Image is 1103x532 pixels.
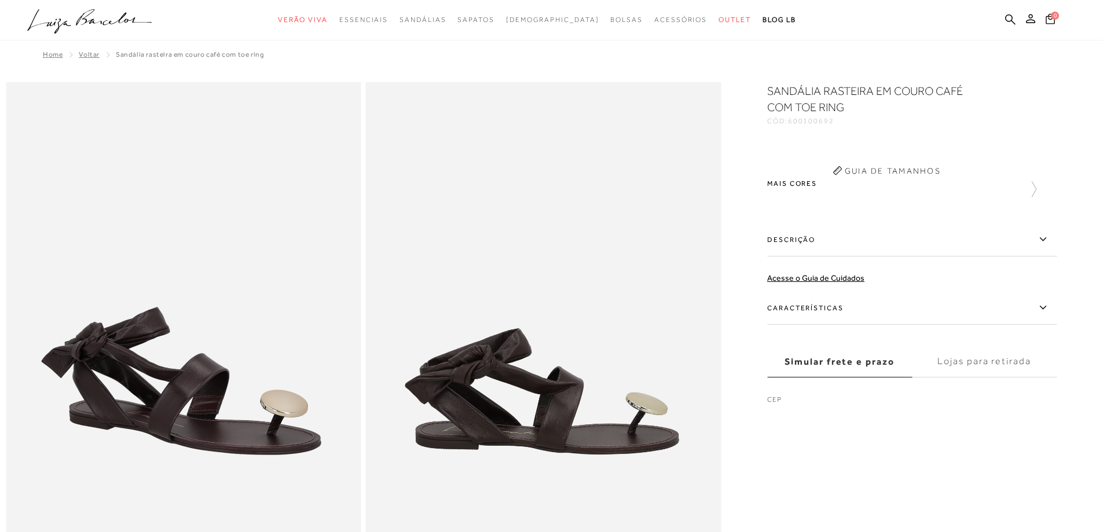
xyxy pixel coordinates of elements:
h1: SANDÁLIA RASTEIRA EM COURO CAFÉ COM TOE RING [767,83,984,115]
label: Descrição [767,223,1057,256]
span: [DEMOGRAPHIC_DATA] [506,16,599,24]
span: 600100692 [788,117,834,125]
a: noSubCategoriesText [278,9,328,31]
span: Mais cores [767,180,1057,187]
label: CEP [767,394,1057,410]
a: Voltar [79,50,100,58]
span: SANDÁLIA RASTEIRA EM COURO CAFÉ COM TOE RING [116,50,264,58]
button: Guia de Tamanhos [829,162,944,180]
button: 0 [1042,13,1058,28]
a: noSubCategoriesText [400,9,446,31]
label: Lojas para retirada [912,346,1057,377]
span: Outlet [719,16,751,24]
label: Características [767,291,1057,325]
span: Sandálias [400,16,446,24]
a: noSubCategoriesText [506,9,599,31]
a: noSubCategoriesText [339,9,388,31]
span: Acessórios [654,16,707,24]
label: Simular frete e prazo [767,346,912,377]
a: BLOG LB [763,9,796,31]
div: CÓD: [767,118,999,124]
span: Bolsas [610,16,643,24]
a: noSubCategoriesText [610,9,643,31]
span: Verão Viva [278,16,328,24]
a: Home [43,50,63,58]
span: Essenciais [339,16,388,24]
a: noSubCategoriesText [457,9,494,31]
a: Acesse o Guia de Cuidados [767,273,864,282]
span: 0 [1051,12,1059,20]
span: BLOG LB [763,16,796,24]
a: noSubCategoriesText [654,9,707,31]
a: noSubCategoriesText [719,9,751,31]
span: Sapatos [457,16,494,24]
